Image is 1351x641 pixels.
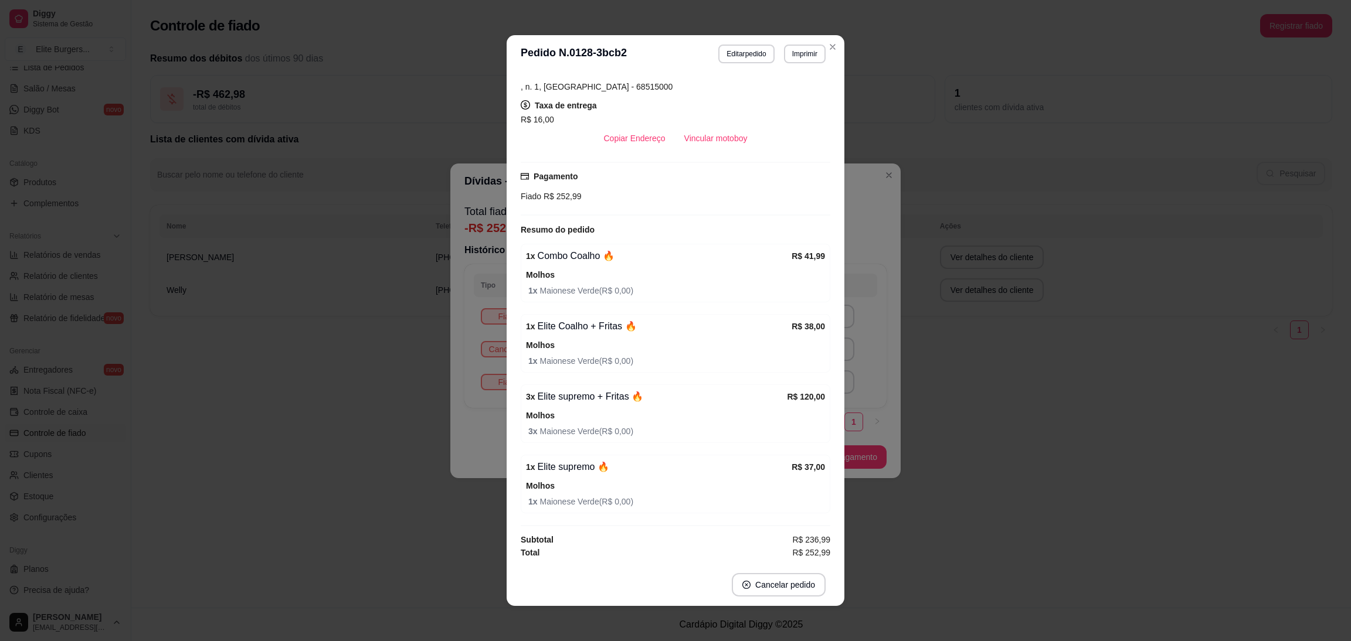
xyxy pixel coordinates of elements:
span: R$ 236,99 [792,533,830,546]
span: , n. 1, [GEOGRAPHIC_DATA] - 68515000 [521,82,673,91]
div: Elite supremo 🔥 [526,460,792,474]
strong: 1 x [526,462,535,472]
strong: Total [521,548,539,557]
button: Imprimir [784,45,826,63]
strong: Resumo do pedido [521,225,595,234]
strong: 1 x [528,286,539,295]
button: Copiar Endereço [595,127,675,150]
div: Elite supremo + Fritas 🔥 [526,390,787,404]
button: close-circleCancelar pedido [732,573,826,596]
strong: R$ 37,00 [792,462,825,472]
span: dollar [521,100,530,110]
strong: 1 x [528,356,539,366]
span: Maionese Verde ( R$ 0,00 ) [528,284,825,297]
strong: Molhos [526,270,555,279]
button: Editarpedido [718,45,774,63]
span: Fiado [521,192,541,201]
strong: Taxa de entrega [535,101,597,110]
strong: Subtotal [521,535,554,544]
strong: 1 x [526,251,535,261]
strong: Molhos [526,340,555,350]
button: Vincular motoboy [675,127,757,150]
span: Maionese Verde ( R$ 0,00 ) [528,354,825,367]
span: credit-card [521,172,529,180]
strong: 3 x [526,392,535,401]
strong: Molhos [526,481,555,490]
strong: 1 x [526,322,535,331]
strong: 3 x [528,427,539,436]
h3: Pedido N. 0128-3bcb2 [521,45,627,63]
span: R$ 252,99 [792,546,830,559]
span: Maionese Verde ( R$ 0,00 ) [528,495,825,508]
strong: R$ 38,00 [792,322,825,331]
span: Maionese Verde ( R$ 0,00 ) [528,425,825,438]
strong: Molhos [526,411,555,420]
div: Combo Coalho 🔥 [526,249,792,263]
button: Close [823,37,842,56]
strong: 1 x [528,497,539,506]
strong: R$ 120,00 [787,392,825,401]
span: close-circle [742,581,751,589]
strong: Pagamento [534,172,578,181]
span: R$ 252,99 [541,192,582,201]
div: Elite Coalho + Fritas 🔥 [526,319,792,333]
strong: R$ 41,99 [792,251,825,261]
span: R$ 16,00 [521,115,554,124]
